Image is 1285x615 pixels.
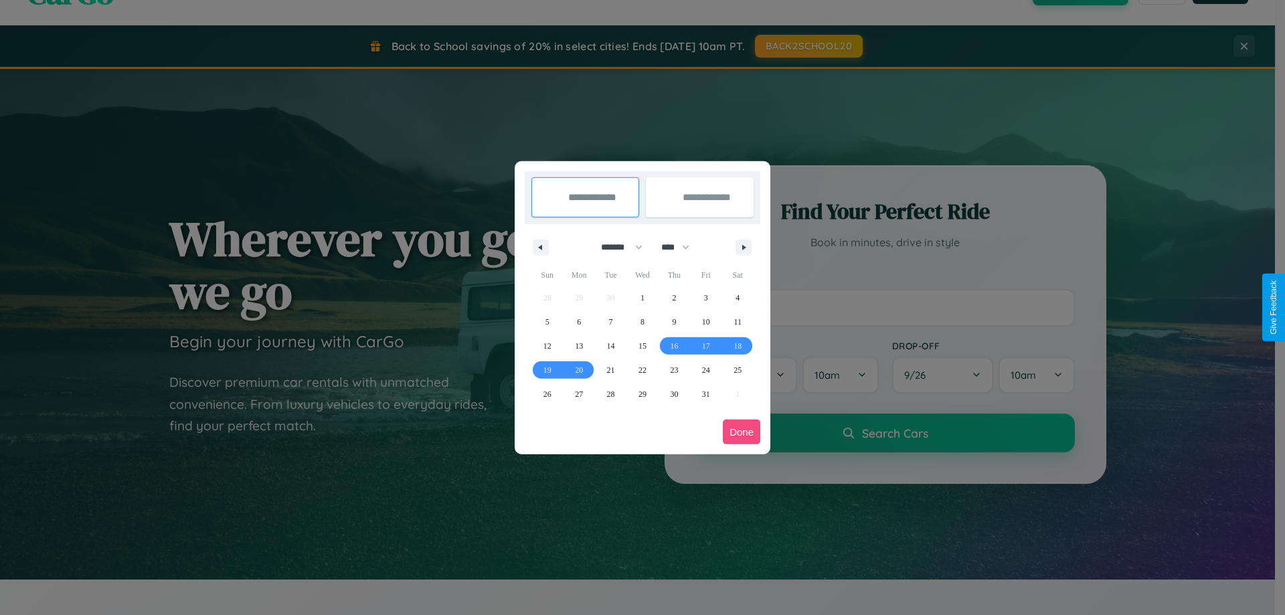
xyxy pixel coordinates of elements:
button: 6 [563,310,594,334]
button: 7 [595,310,626,334]
button: 19 [531,358,563,382]
span: 16 [670,334,678,358]
span: 7 [609,310,613,334]
span: Sat [722,264,754,286]
button: 23 [659,358,690,382]
button: 20 [563,358,594,382]
span: 26 [543,382,551,406]
button: 8 [626,310,658,334]
span: 6 [577,310,581,334]
button: 2 [659,286,690,310]
span: 19 [543,358,551,382]
button: 24 [690,358,721,382]
button: 27 [563,382,594,406]
span: 8 [640,310,645,334]
span: 5 [545,310,549,334]
span: 10 [702,310,710,334]
button: 9 [659,310,690,334]
span: Thu [659,264,690,286]
div: Give Feedback [1269,280,1278,335]
span: 4 [736,286,740,310]
button: 14 [595,334,626,358]
span: 25 [734,358,742,382]
button: 1 [626,286,658,310]
button: 4 [722,286,754,310]
span: 17 [702,334,710,358]
button: 28 [595,382,626,406]
span: Mon [563,264,594,286]
button: 29 [626,382,658,406]
span: 18 [734,334,742,358]
button: 11 [722,310,754,334]
button: 21 [595,358,626,382]
span: Fri [690,264,721,286]
button: 3 [690,286,721,310]
span: 22 [638,358,647,382]
span: Sun [531,264,563,286]
span: 14 [607,334,615,358]
span: 3 [704,286,708,310]
button: 25 [722,358,754,382]
span: 31 [702,382,710,406]
button: 15 [626,334,658,358]
button: 13 [563,334,594,358]
span: 2 [672,286,676,310]
button: 31 [690,382,721,406]
span: 21 [607,358,615,382]
span: 13 [575,334,583,358]
span: 29 [638,382,647,406]
button: 17 [690,334,721,358]
button: 26 [531,382,563,406]
span: 30 [670,382,678,406]
span: 28 [607,382,615,406]
span: 1 [640,286,645,310]
button: 16 [659,334,690,358]
button: 12 [531,334,563,358]
span: 23 [670,358,678,382]
span: 27 [575,382,583,406]
span: Wed [626,264,658,286]
span: 11 [734,310,742,334]
button: 18 [722,334,754,358]
button: Done [723,420,760,444]
button: 5 [531,310,563,334]
button: 30 [659,382,690,406]
span: 9 [672,310,676,334]
span: Tue [595,264,626,286]
span: 12 [543,334,551,358]
button: 10 [690,310,721,334]
button: 22 [626,358,658,382]
span: 15 [638,334,647,358]
span: 24 [702,358,710,382]
span: 20 [575,358,583,382]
